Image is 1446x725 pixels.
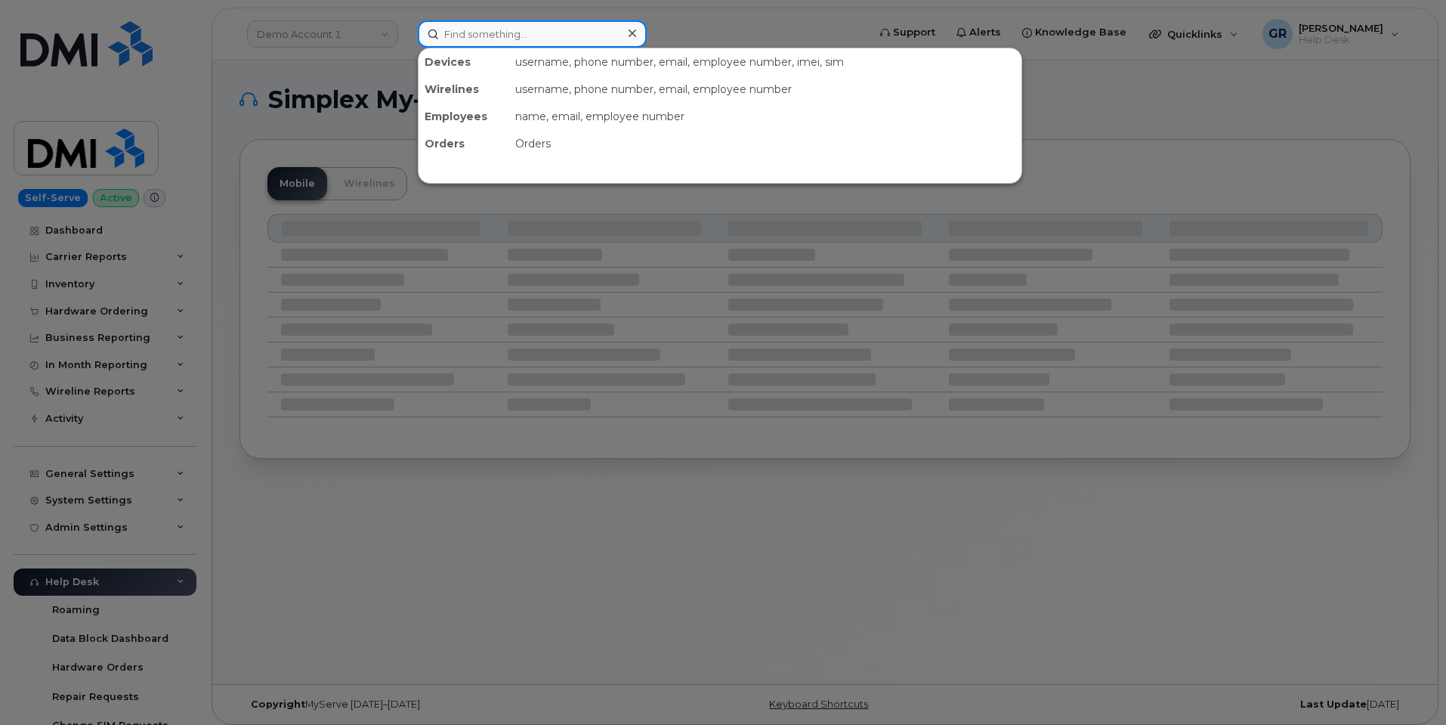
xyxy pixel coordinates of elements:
[419,130,509,157] div: Orders
[509,48,1021,76] div: username, phone number, email, employee number, imei, sim
[509,103,1021,130] div: name, email, employee number
[509,130,1021,157] div: Orders
[419,103,509,130] div: Employees
[419,48,509,76] div: Devices
[419,76,509,103] div: Wirelines
[509,76,1021,103] div: username, phone number, email, employee number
